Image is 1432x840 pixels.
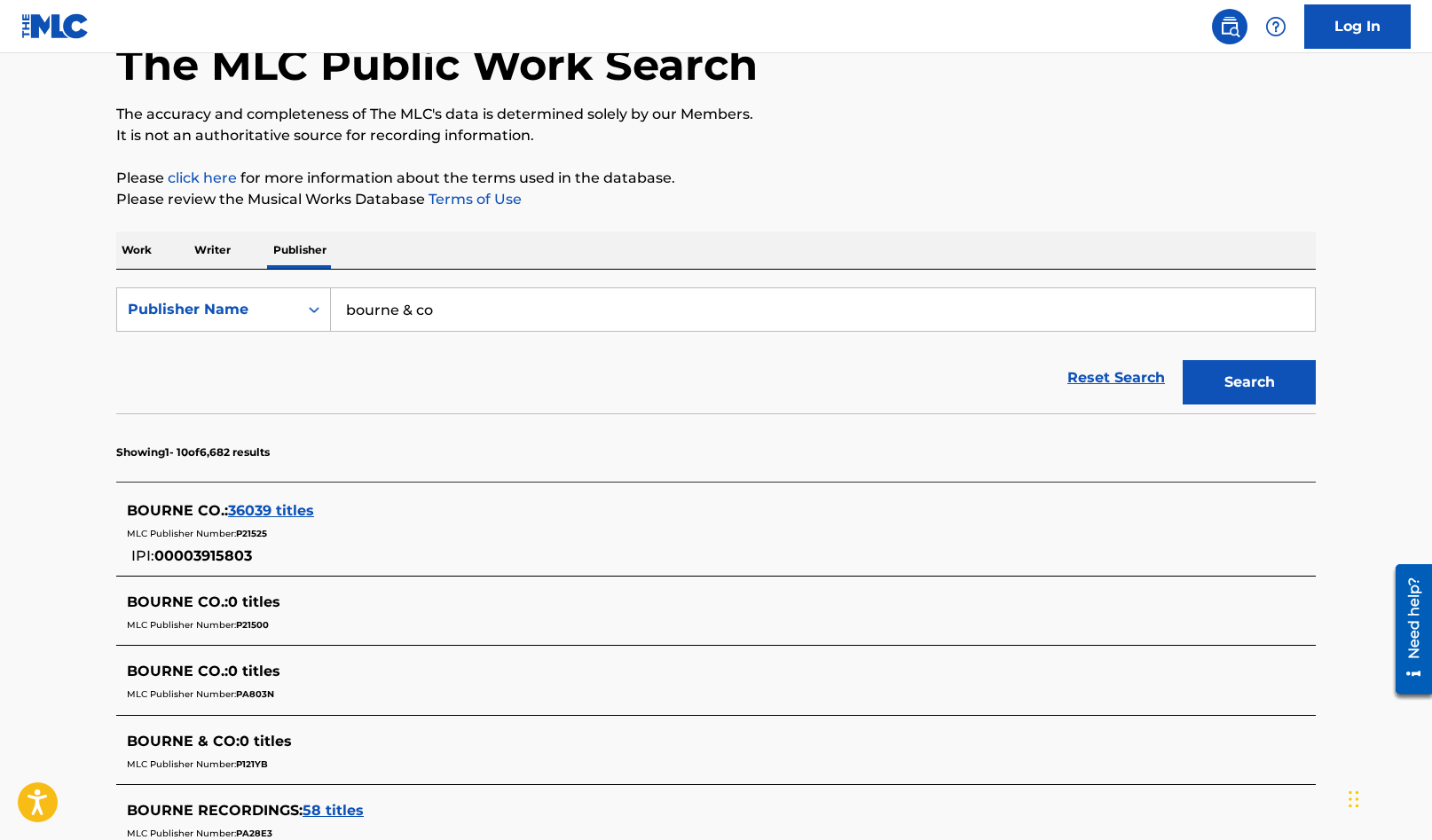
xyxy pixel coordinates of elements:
form: Search Form [116,287,1316,413]
span: 58 titles [303,802,364,819]
img: MLC Logo [21,13,90,39]
span: MLC Publisher Number: [127,619,236,631]
span: MLC Publisher Number: [127,758,236,770]
a: click here [168,169,237,186]
span: BOURNE CO. : [127,593,228,610]
span: BOURNE CO. : [127,663,228,679]
a: Reset Search [1058,358,1174,397]
iframe: Chat Widget [1343,755,1432,840]
span: 0 titles [240,733,292,750]
span: PA28E3 [236,828,272,839]
span: 0 titles [228,663,280,679]
span: BOURNE CO. : [127,502,228,519]
p: It is not an authoritative source for recording information. [116,125,1316,146]
p: Writer [189,232,236,269]
div: Drag [1349,773,1359,826]
span: MLC Publisher Number: [127,688,236,700]
p: Showing 1 - 10 of 6,682 results [116,444,270,460]
iframe: Resource Center [1382,557,1432,700]
p: The accuracy and completeness of The MLC's data is determined solely by our Members. [116,104,1316,125]
span: P21525 [236,528,267,539]
div: Publisher Name [128,299,287,320]
a: Log In [1304,4,1411,49]
span: IPI: [131,547,154,564]
div: Help [1258,9,1294,44]
p: Please for more information about the terms used in the database. [116,168,1316,189]
span: P21500 [236,619,269,631]
a: Public Search [1212,9,1247,44]
span: P121YB [236,758,268,770]
p: Work [116,232,157,269]
span: BOURNE & CO : [127,733,240,750]
span: 36039 titles [228,502,314,519]
span: MLC Publisher Number: [127,828,236,839]
span: PA803N [236,688,274,700]
img: help [1265,16,1286,37]
span: 00003915803 [154,547,252,564]
img: search [1219,16,1240,37]
a: Terms of Use [425,191,522,208]
h1: The MLC Public Work Search [116,38,758,91]
button: Search [1183,360,1316,404]
span: 0 titles [228,593,280,610]
p: Publisher [268,232,332,269]
p: Please review the Musical Works Database [116,189,1316,210]
span: MLC Publisher Number: [127,528,236,539]
span: BOURNE RECORDINGS : [127,802,303,819]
